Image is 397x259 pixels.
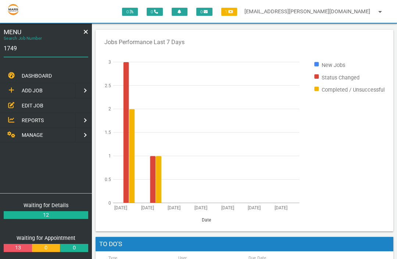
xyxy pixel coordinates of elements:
span: MANAGE [22,132,43,138]
text: [DATE] [114,205,127,210]
text: [DATE] [221,205,234,210]
a: 13 [4,244,32,252]
text: Completed / Unsuccessful [322,87,385,93]
text: Jobs Performance Last 7 Days [104,39,185,46]
h1: To Do's [96,237,393,251]
text: 1.5 [105,130,111,135]
a: Waiting for Appointment [17,235,75,241]
span: DASHBOARD [22,73,52,79]
text: [DATE] [168,205,180,210]
span: 0 [196,8,212,16]
span: 0 [122,8,138,16]
span: MENU [4,27,21,37]
text: 1 [108,153,111,159]
a: Waiting for Details [24,202,68,209]
text: Status Changed [322,75,360,81]
span: EDIT JOB [22,103,43,109]
text: 2.5 [105,83,111,88]
text: [DATE] [194,205,207,210]
text: 0 [108,201,111,206]
span: ADD JOB [22,88,43,94]
text: [DATE] [141,205,154,210]
span: 1 [221,8,237,16]
text: [DATE] [275,205,287,210]
a: 12 [4,211,88,219]
span: 0 [147,8,163,16]
label: Search Job Number [4,35,71,42]
img: s3file [7,4,19,15]
text: New Jobs [322,62,345,68]
text: 3 [108,60,111,65]
text: Date [202,217,211,223]
text: 2 [108,107,111,112]
a: 0 [32,244,60,252]
span: REPORTS [22,117,44,123]
text: 0.5 [105,177,111,182]
a: 0 [60,244,88,252]
text: [DATE] [248,205,261,210]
